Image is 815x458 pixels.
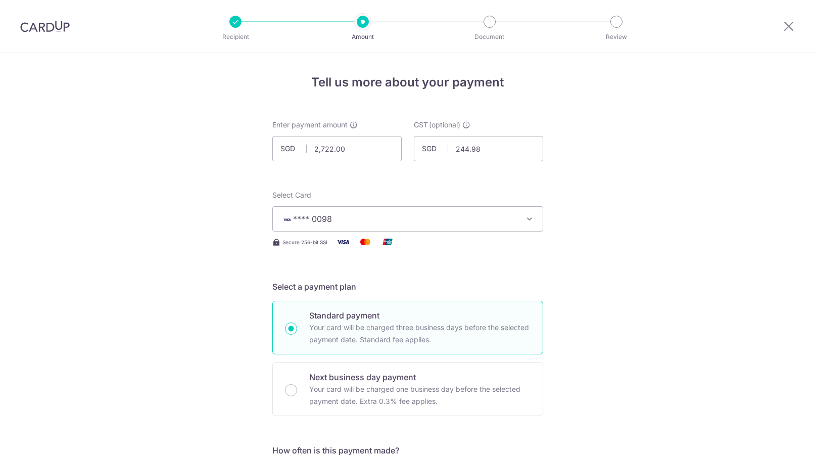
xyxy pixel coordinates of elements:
iframe: Opens a widget where you can find more information [750,428,805,453]
p: Recipient [198,32,273,42]
p: Next business day payment [309,371,531,383]
span: SGD [422,144,448,154]
h4: Tell us more about your payment [272,73,543,91]
img: VISA [281,216,293,223]
span: SGD [280,144,307,154]
span: Secure 256-bit SSL [282,238,329,246]
span: GST [414,120,428,130]
p: Amount [325,32,400,42]
p: Document [452,32,527,42]
h5: How often is this payment made? [272,444,543,456]
input: 0.00 [414,136,543,161]
img: CardUp [20,20,70,32]
img: Mastercard [355,236,375,248]
span: translation missing: en.payables.payment_networks.credit_card.summary.labels.select_card [272,191,311,199]
p: Review [579,32,654,42]
span: Enter payment amount [272,120,348,130]
p: Your card will be charged three business days before the selected payment date. Standard fee appl... [309,322,531,346]
p: Your card will be charged one business day before the selected payment date. Extra 0.3% fee applies. [309,383,531,407]
span: (optional) [429,120,460,130]
img: Union Pay [377,236,398,248]
h5: Select a payment plan [272,281,543,293]
img: Visa [333,236,353,248]
p: Standard payment [309,309,531,322]
input: 0.00 [272,136,402,161]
